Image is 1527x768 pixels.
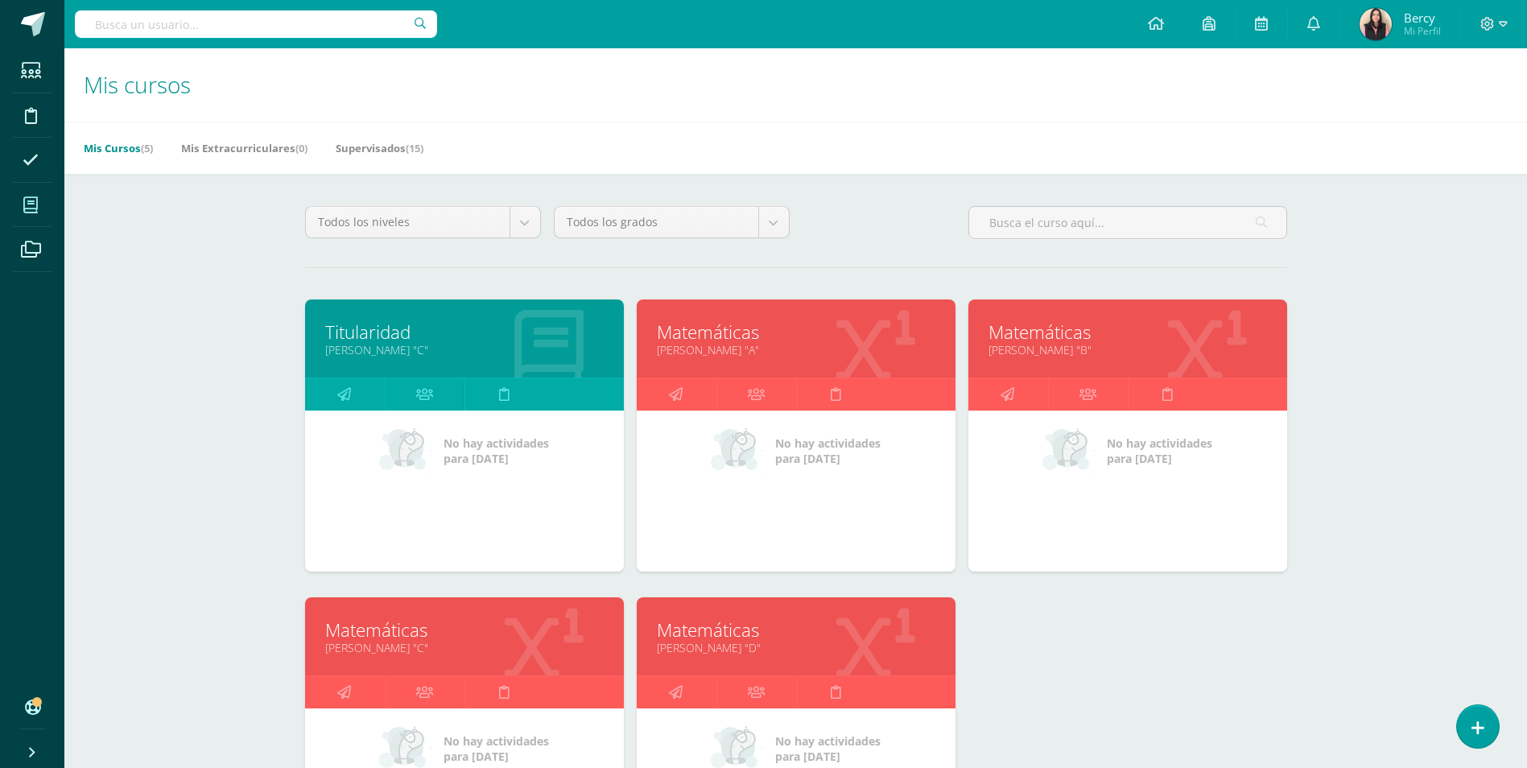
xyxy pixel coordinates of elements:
img: fb56935bba63daa7fe05cf2484700457.png [1360,8,1392,40]
a: Mis Extracurriculares(0) [181,135,307,161]
span: (5) [141,141,153,155]
input: Busca un usuario... [75,10,437,38]
a: Todos los niveles [306,207,540,237]
span: No hay actividades para [DATE] [444,733,549,764]
a: Matemáticas [657,320,935,345]
span: Mis cursos [84,69,191,100]
img: no_activities_small.png [1042,427,1096,475]
img: no_activities_small.png [711,427,764,475]
a: Supervisados(15) [336,135,423,161]
span: Todos los grados [567,207,746,237]
a: Todos los grados [555,207,789,237]
a: [PERSON_NAME] "B" [988,342,1267,357]
a: [PERSON_NAME] "C" [325,342,604,357]
img: no_activities_small.png [379,427,432,475]
span: Todos los niveles [318,207,497,237]
span: Mi Perfil [1404,24,1441,38]
input: Busca el curso aquí... [969,207,1286,238]
a: [PERSON_NAME] "C" [325,640,604,655]
span: (15) [406,141,423,155]
a: Mis Cursos(5) [84,135,153,161]
a: Matemáticas [988,320,1267,345]
span: Bercy [1404,10,1441,26]
a: Titularidad [325,320,604,345]
span: No hay actividades para [DATE] [444,436,549,466]
span: No hay actividades para [DATE] [775,436,881,466]
span: (0) [295,141,307,155]
span: No hay actividades para [DATE] [775,733,881,764]
a: [PERSON_NAME] "A" [657,342,935,357]
a: [PERSON_NAME] "D" [657,640,935,655]
a: Matemáticas [325,617,604,642]
span: No hay actividades para [DATE] [1107,436,1212,466]
a: Matemáticas [657,617,935,642]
